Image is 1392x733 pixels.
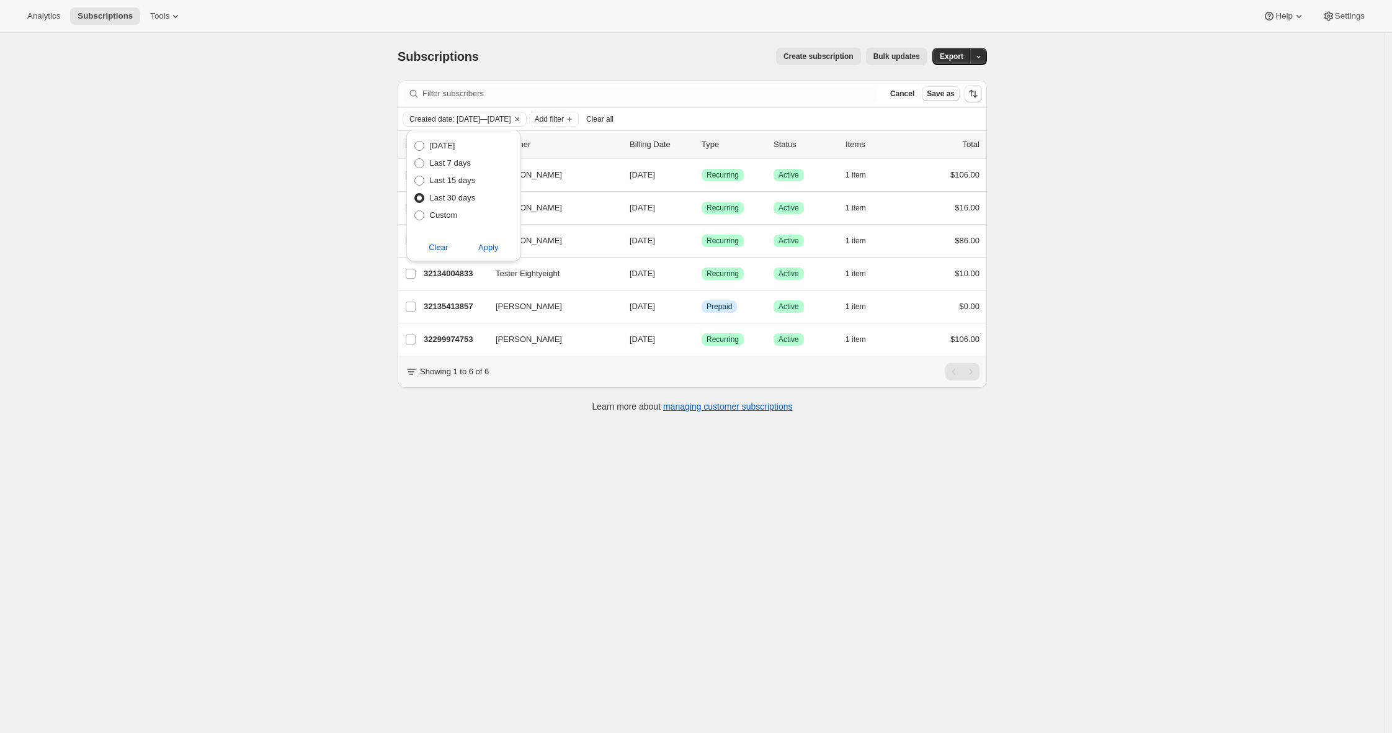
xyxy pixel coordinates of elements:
button: [PERSON_NAME] [488,231,612,251]
span: [DATE] [430,141,455,150]
span: 1 item [845,269,866,279]
span: Active [779,302,799,312]
button: [PERSON_NAME] [488,165,612,185]
button: Clear all [581,112,618,127]
span: Last 15 days [430,176,476,185]
span: 1 item [845,302,866,312]
div: 32135413857[PERSON_NAME][DATE]InfoPrepaidSuccessActive1 item$0.00 [424,298,979,315]
span: $0.00 [959,302,979,311]
div: 32299974753[PERSON_NAME][DATE]SuccessRecurringSuccessActive1 item$106.00 [424,331,979,348]
span: Created date: [DATE]—[DATE] [409,114,511,124]
div: Type [702,138,764,151]
button: Clear [511,112,524,126]
span: $86.00 [955,236,979,245]
p: Total [963,138,979,151]
button: 1 item [845,166,880,184]
span: 1 item [845,236,866,246]
span: Custom [430,210,458,220]
button: Help [1256,7,1312,25]
p: 32299974753 [424,333,486,346]
span: [PERSON_NAME] [496,333,562,346]
button: 1 item [845,232,880,250]
span: Export [940,52,963,61]
button: Create subscription [776,48,861,65]
span: Last 7 days [430,158,471,168]
p: Showing 1 to 6 of 6 [420,366,489,378]
button: 1 item [845,298,880,315]
span: Active [779,203,799,213]
div: Items [845,138,908,151]
button: [PERSON_NAME] [488,198,612,218]
span: Bulk updates [873,52,920,61]
button: Sort the results [965,85,982,102]
button: Settings [1315,7,1372,25]
span: [DATE] [630,302,655,311]
span: 1 item [845,203,866,213]
button: Bulk updates [866,48,927,65]
div: IDCustomerBilling DateTypeStatusItemsTotal [424,138,979,151]
span: Tools [150,11,169,21]
span: [DATE] [630,170,655,179]
span: Create subscription [783,52,854,61]
span: [DATE] [630,203,655,212]
span: Active [779,170,799,180]
span: Subscriptions [398,50,479,63]
span: Subscriptions [78,11,133,21]
span: [PERSON_NAME] [496,169,562,181]
span: Save as [927,89,955,99]
span: 1 item [845,335,866,344]
span: 1 item [845,170,866,180]
p: Status [774,138,836,151]
button: Clear [406,238,471,258]
div: 32134004833Tester Eightyeight[DATE]SuccessRecurringSuccessActive1 item$10.00 [424,265,979,282]
button: Tester Eightyeight [488,264,612,284]
button: Add filter [529,112,579,127]
p: 32134004833 [424,268,486,280]
button: Export [932,48,971,65]
span: $106.00 [950,170,979,179]
span: Recurring [707,170,739,180]
p: Customer [496,138,620,151]
span: Apply [478,241,499,254]
span: Prepaid [707,302,732,312]
span: Recurring [707,203,739,213]
span: [DATE] [630,269,655,278]
span: Recurring [707,335,739,344]
span: [PERSON_NAME] [496,202,562,214]
button: Cancel [885,86,919,101]
div: 32135676001[PERSON_NAME][DATE]SuccessRecurringSuccessActive1 item$86.00 [424,232,979,250]
span: $16.00 [955,203,979,212]
span: Tester Eightyeight [496,268,560,280]
span: Settings [1335,11,1365,21]
input: Filter subscribers [422,85,878,102]
a: managing customer subscriptions [663,402,793,411]
span: Last 30 days [430,193,476,202]
span: Add filter [535,114,564,124]
button: Apply [456,238,521,258]
div: 32135512161[PERSON_NAME][DATE]SuccessRecurringSuccessActive1 item$16.00 [424,199,979,217]
span: [PERSON_NAME] [496,300,562,313]
span: Clear all [586,114,613,124]
span: Active [779,335,799,344]
span: Active [779,236,799,246]
span: [DATE] [630,335,655,344]
button: Analytics [20,7,68,25]
p: Billing Date [630,138,692,151]
p: 32135413857 [424,300,486,313]
button: 1 item [845,199,880,217]
button: 1 item [845,331,880,348]
span: Analytics [27,11,60,21]
span: Active [779,269,799,279]
button: Save as [922,86,960,101]
button: Created date: Aug 10, 2025—Sep 9, 2025 [403,112,511,126]
nav: Pagination [945,363,979,380]
p: Learn more about [592,400,793,413]
button: [PERSON_NAME] [488,297,612,317]
span: Clear [429,241,448,254]
button: Tools [143,7,189,25]
span: Cancel [890,89,914,99]
span: Recurring [707,236,739,246]
span: [DATE] [630,236,655,245]
span: $10.00 [955,269,979,278]
span: Recurring [707,269,739,279]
